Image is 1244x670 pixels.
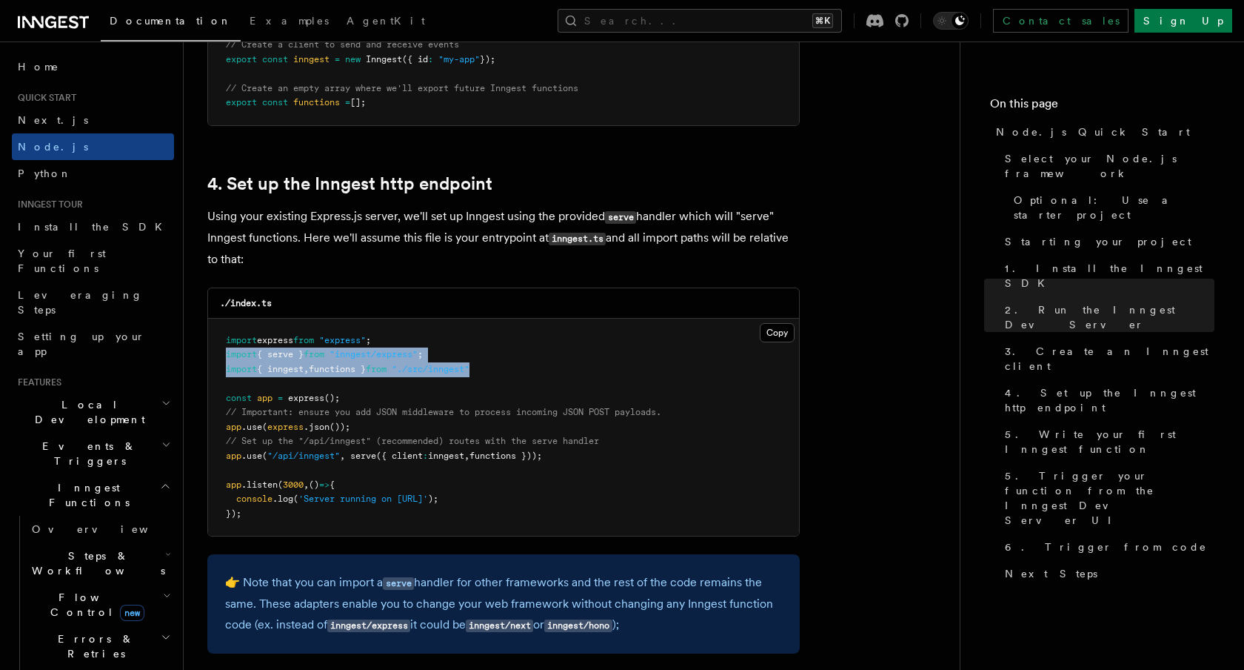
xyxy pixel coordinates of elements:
span: Examples [250,15,329,27]
span: Node.js Quick Start [996,125,1190,139]
a: 4. Set up the Inngest http endpoint [999,379,1214,421]
span: Optional: Use a starter project [1014,193,1214,222]
span: Inngest Functions [12,480,160,510]
span: 3000 [283,480,304,490]
span: []; [350,97,366,107]
span: inngest [428,451,464,461]
span: ; [366,335,371,345]
span: Events & Triggers [12,439,161,468]
span: Inngest tour [12,199,83,210]
a: serve [383,575,414,589]
span: Home [18,59,59,74]
span: ; [418,349,423,359]
kbd: ⌘K [812,13,833,28]
span: ({ id [402,54,428,64]
button: Copy [760,323,795,342]
a: 5. Trigger your function from the Inngest Dev Server UI [999,462,1214,534]
span: ( [293,494,298,504]
span: const [226,393,252,403]
span: ()); [330,422,350,432]
span: Next.js [18,114,88,126]
span: = [335,54,340,64]
a: 3. Create an Inngest client [999,338,1214,379]
span: "express" [319,335,366,345]
span: import [226,349,257,359]
a: 2. Run the Inngest Dev Server [999,296,1214,338]
span: export [226,97,257,107]
span: AgentKit [347,15,425,27]
span: .use [241,451,262,461]
span: 6. Trigger from code [1005,540,1207,554]
span: "/api/inngest" [267,451,340,461]
span: { [330,480,335,490]
span: "./src/inngest" [392,364,469,374]
span: functions [293,97,340,107]
code: inngest.ts [549,233,606,245]
span: Documentation [110,15,232,27]
span: Node.js [18,141,88,153]
code: inngest/hono [544,620,612,632]
a: Node.js Quick Start [990,119,1214,145]
span: console [236,494,272,504]
span: functions })); [469,451,542,461]
span: 3. Create an Inngest client [1005,344,1214,374]
a: Starting your project [999,228,1214,255]
span: ( [262,451,267,461]
a: Setting up your app [12,323,174,365]
a: Next Steps [999,560,1214,587]
p: Using your existing Express.js server, we'll set up Inngest using the provided handler which will... [207,206,800,270]
span: ); [428,494,438,504]
span: Features [12,377,61,388]
a: 1. Install the Inngest SDK [999,255,1214,296]
span: Leveraging Steps [18,289,143,316]
span: : [423,451,428,461]
span: : [428,54,433,64]
span: => [319,480,330,490]
span: .use [241,422,262,432]
span: ({ client [376,451,423,461]
span: // Create an empty array where we'll export future Inngest functions [226,83,578,93]
code: serve [383,577,414,590]
span: }); [226,508,241,519]
span: Inngest [366,54,402,64]
span: Python [18,167,72,179]
code: inngest/next [466,620,533,632]
span: ( [278,480,283,490]
span: app [226,422,241,432]
a: 4. Set up the Inngest http endpoint [207,173,492,194]
span: () [309,480,319,490]
span: }); [480,54,495,64]
button: Events & Triggers [12,433,174,474]
span: express [288,393,324,403]
span: Overview [32,523,184,535]
a: Your first Functions [12,240,174,282]
button: Inngest Functions [12,474,174,516]
span: Install the SDK [18,221,171,233]
button: Errors & Retries [26,626,174,667]
a: Install the SDK [12,213,174,240]
span: 'Server running on [URL]' [298,494,428,504]
span: Local Development [12,397,161,427]
span: (); [324,393,340,403]
span: = [278,393,283,403]
span: // Create a client to send and receive events [226,39,459,50]
span: new [120,605,144,621]
span: Select your Node.js framework [1005,151,1214,181]
span: 5. Write your first Inngest function [1005,427,1214,457]
span: , [304,480,309,490]
span: express [257,335,293,345]
span: from [304,349,324,359]
a: Next.js [12,107,174,133]
span: // Set up the "/api/inngest" (recommended) routes with the serve handler [226,436,599,446]
a: Documentation [101,4,241,42]
span: functions } [309,364,366,374]
a: Python [12,160,174,187]
a: Sign Up [1134,9,1232,33]
span: import [226,364,257,374]
span: app [226,451,241,461]
span: serve [350,451,376,461]
span: const [262,97,288,107]
a: Examples [241,4,338,40]
span: express [267,422,304,432]
code: serve [605,211,636,224]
